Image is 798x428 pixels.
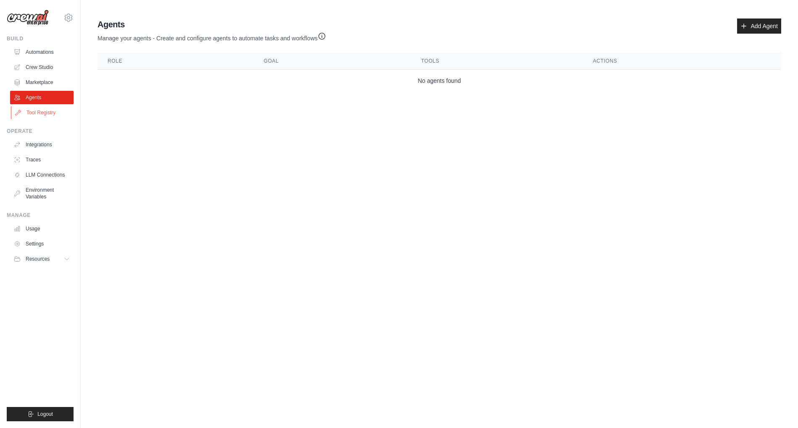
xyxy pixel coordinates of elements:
[7,35,74,42] div: Build
[97,18,326,30] h2: Agents
[97,70,781,92] td: No agents found
[583,53,781,70] th: Actions
[10,222,74,235] a: Usage
[10,61,74,74] a: Crew Studio
[7,128,74,135] div: Operate
[10,76,74,89] a: Marketplace
[10,237,74,251] a: Settings
[411,53,583,70] th: Tools
[10,45,74,59] a: Automations
[737,18,781,34] a: Add Agent
[97,53,254,70] th: Role
[97,30,326,42] p: Manage your agents - Create and configure agents to automate tasks and workflows
[37,411,53,417] span: Logout
[7,407,74,421] button: Logout
[7,10,49,26] img: Logo
[10,153,74,166] a: Traces
[10,252,74,266] button: Resources
[7,212,74,219] div: Manage
[10,183,74,203] a: Environment Variables
[10,168,74,182] a: LLM Connections
[10,91,74,104] a: Agents
[11,106,74,119] a: Tool Registry
[10,138,74,151] a: Integrations
[26,256,50,262] span: Resources
[254,53,411,70] th: Goal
